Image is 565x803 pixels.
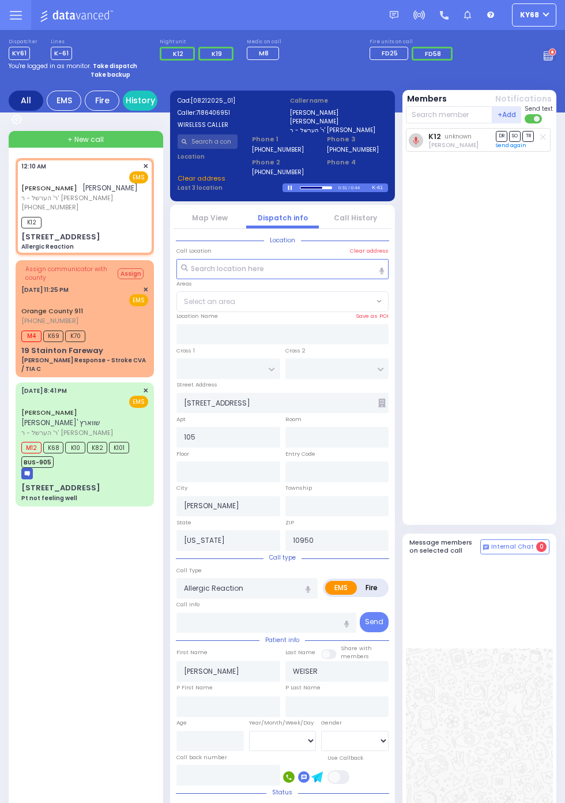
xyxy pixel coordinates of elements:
[9,91,43,111] div: All
[263,553,302,562] span: Call type
[350,247,389,255] label: Clear address
[176,484,187,492] label: City
[87,442,107,453] span: K82
[21,162,46,171] span: 12:10 AM
[428,141,479,149] span: Bernard Babad
[285,347,306,355] label: Cross 2
[176,347,195,355] label: Cross 1
[445,132,472,141] span: unknown
[191,96,235,105] span: [08212025_01]
[176,753,227,761] label: Call back number
[129,294,148,306] span: EMS
[21,202,78,212] span: [PHONE_NUMBER]
[176,684,213,692] label: P First Name
[176,566,202,575] label: Call Type
[360,612,389,632] button: Send
[290,96,388,105] label: Caller name
[252,157,312,167] span: Phone 2
[178,174,225,183] span: Clear address
[525,104,553,113] span: Send text
[21,331,42,342] span: M4
[491,543,534,551] span: Internal Chat
[290,117,388,126] label: [PERSON_NAME]
[492,106,521,123] button: +Add
[21,242,74,251] div: Allergic Reaction
[25,265,116,282] span: Assign communicator with county
[338,181,348,194] div: 0:31
[341,644,372,652] small: Share with
[483,545,489,550] img: comment-alt.png
[509,131,521,142] span: SO
[334,213,377,223] a: Call History
[496,142,526,149] a: Send again
[176,312,218,320] label: Location Name
[290,108,388,117] label: [PERSON_NAME]
[178,121,276,129] label: WIRELESS CALLER
[21,193,138,203] span: ר' הערשל - ר' [PERSON_NAME]
[425,49,441,58] span: FD58
[21,428,145,438] span: ר' הערשל - ר' [PERSON_NAME]
[285,519,294,527] label: ZIP
[160,39,237,46] label: Night unit
[176,247,212,255] label: Call Location
[252,134,312,144] span: Phone 1
[247,39,282,46] label: Medic on call
[285,684,321,692] label: P Last Name
[249,719,317,727] div: Year/Month/Week/Day
[178,183,283,192] label: Last 3 location
[212,49,222,58] span: K19
[285,415,302,423] label: Room
[285,484,312,492] label: Township
[9,47,30,60] span: KY61
[143,285,148,295] span: ✕
[378,399,386,407] span: Other building occupants
[129,396,148,408] span: EMS
[43,331,63,342] span: K69
[178,152,238,161] label: Location
[290,126,388,134] label: ר' הערשל - ר' [PERSON_NAME]
[21,468,33,479] img: message-box.svg
[252,168,304,177] label: [PHONE_NUMBER]
[21,356,148,373] div: [PERSON_NAME] Response - Stroke CVA / TIA C
[43,442,63,453] span: K68
[176,450,189,458] label: Floor
[496,131,507,142] span: DR
[495,93,552,105] button: Notifications
[178,96,276,105] label: Cad:
[21,482,100,494] div: [STREET_ADDRESS]
[184,297,235,307] span: Select an area
[109,442,129,453] span: K101
[176,719,187,727] label: Age
[480,539,549,554] button: Internal Chat 0
[65,331,85,342] span: K70
[428,132,441,141] a: K12
[176,519,191,527] label: State
[118,268,144,279] button: Assign
[348,181,350,194] div: /
[351,181,361,194] div: 0:44
[47,91,81,111] div: EMS
[176,280,192,288] label: Areas
[536,542,547,552] span: 0
[372,183,387,192] div: K-61
[178,134,238,149] input: Search a contact
[196,108,230,117] span: 7186406951
[327,145,379,154] label: [PHONE_NUMBER]
[143,162,148,171] span: ✕
[40,8,116,22] img: Logo
[356,312,389,320] label: Save as POI
[67,134,104,145] span: + New call
[51,39,72,46] label: Lines
[21,408,77,417] a: [PERSON_NAME]
[21,418,100,427] span: [PERSON_NAME]' שווארץ
[85,91,119,111] div: Fire
[21,231,100,243] div: [STREET_ADDRESS]
[173,49,183,58] span: K12
[123,91,157,111] a: History
[143,386,148,396] span: ✕
[264,236,301,245] span: Location
[407,93,447,105] button: Members
[520,10,539,20] span: ky68
[259,48,269,58] span: M8
[382,48,398,58] span: FD25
